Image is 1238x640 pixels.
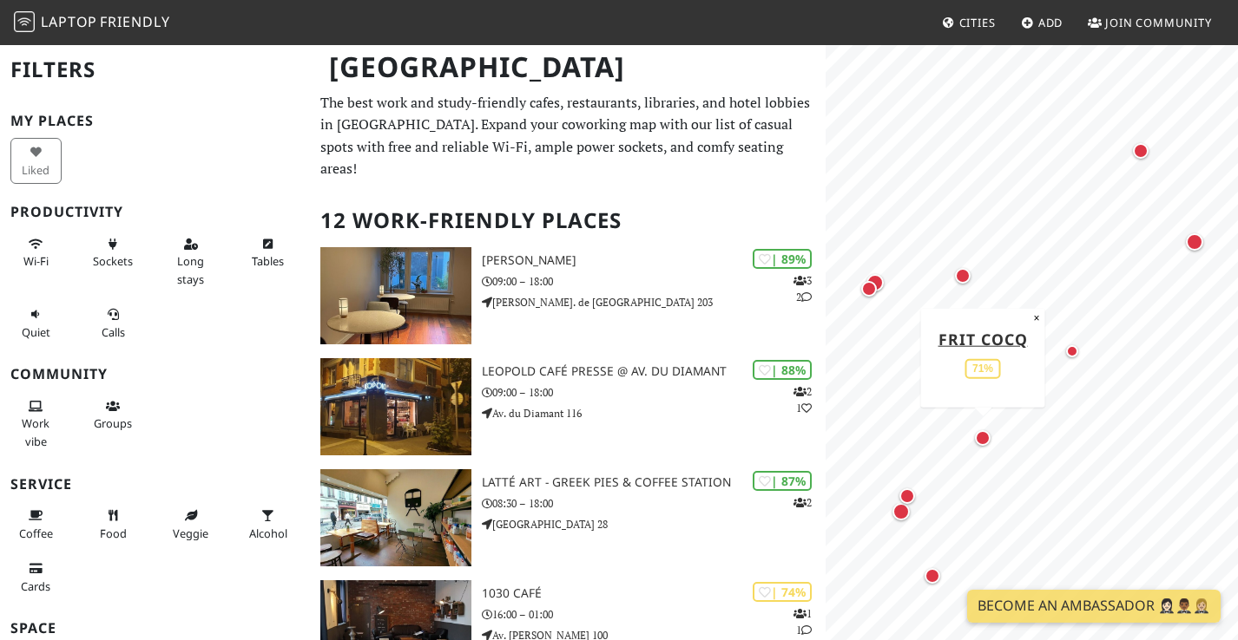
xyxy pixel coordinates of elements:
p: 09:00 – 18:00 [482,384,826,401]
a: Frit Cocq [938,328,1027,349]
h3: [PERSON_NAME] [482,253,826,268]
span: People working [22,415,49,448]
div: Map marker [889,500,913,524]
p: 3 2 [794,272,812,305]
h2: 12 Work-Friendly Places [320,194,815,247]
h3: My Places [10,113,300,129]
p: The best work and study-friendly cafes, restaurants, libraries, and hotel lobbies in [GEOGRAPHIC_... [320,92,815,180]
div: | 89% [753,249,812,269]
a: Join Community [1081,7,1219,38]
a: Cities [935,7,1003,38]
span: Join Community [1105,15,1212,30]
button: Veggie [165,501,216,547]
button: Close popup [1028,308,1044,327]
button: Quiet [10,300,62,346]
p: [PERSON_NAME]. de [GEOGRAPHIC_DATA] 203 [482,294,826,310]
p: [GEOGRAPHIC_DATA] 28 [482,516,826,532]
button: Cards [10,554,62,600]
p: Av. du Diamant 116 [482,405,826,421]
button: Tables [242,230,293,276]
span: Credit cards [21,578,50,594]
span: Alcohol [249,526,287,541]
p: 08:30 – 18:00 [482,495,826,512]
span: Veggie [173,526,208,541]
div: Map marker [896,485,919,507]
button: Alcohol [242,501,293,547]
button: Work vibe [10,392,62,455]
button: Coffee [10,501,62,547]
a: Latté Art - Greek Pies & Coffee Station | 87% 2 Latté Art - Greek Pies & Coffee Station 08:30 – 1... [310,469,826,566]
button: Groups [88,392,139,438]
a: Jackie | 89% 32 [PERSON_NAME] 09:00 – 18:00 [PERSON_NAME]. de [GEOGRAPHIC_DATA] 203 [310,247,826,344]
button: Wi-Fi [10,230,62,276]
a: LaptopFriendly LaptopFriendly [14,8,170,38]
span: Work-friendly tables [252,253,284,269]
div: | 74% [753,582,812,602]
span: Stable Wi-Fi [23,253,49,269]
h3: 1030 Café [482,586,826,601]
span: Food [100,526,127,541]
p: 2 1 [794,383,812,416]
span: Quiet [22,324,50,340]
span: Coffee [19,526,53,541]
span: Power sockets [93,253,133,269]
div: Map marker [1129,140,1152,162]
div: Map marker [921,565,944,587]
div: Map marker [1182,230,1207,254]
h2: Filters [10,43,300,96]
p: 2 [794,494,812,511]
img: LaptopFriendly [14,11,35,32]
p: 09:00 – 18:00 [482,273,826,290]
div: | 88% [753,360,812,380]
div: 71% [965,358,1000,378]
p: 16:00 – 01:00 [482,606,826,623]
a: Leopold Café Presse @ Av. du Diamant | 88% 21 Leopold Café Presse @ Av. du Diamant 09:00 – 18:00 ... [310,358,826,455]
div: Map marker [1062,341,1083,362]
span: Friendly [100,12,169,31]
span: Long stays [177,253,204,286]
div: Map marker [863,271,887,295]
span: Cities [959,15,996,30]
button: Sockets [88,230,139,276]
a: Add [1014,7,1070,38]
h3: Service [10,476,300,493]
span: Add [1038,15,1063,30]
span: Laptop [41,12,97,31]
img: Leopold Café Presse @ Av. du Diamant [320,358,471,455]
button: Food [88,501,139,547]
div: Map marker [952,264,974,287]
img: Latté Art - Greek Pies & Coffee Station [320,469,471,566]
h1: [GEOGRAPHIC_DATA] [315,43,822,91]
span: Group tables [94,415,132,431]
div: | 87% [753,471,812,491]
div: Map marker [858,278,880,300]
h3: Leopold Café Presse @ Av. du Diamant [482,364,826,379]
span: Video/audio calls [102,324,125,340]
button: Calls [88,300,139,346]
h3: Productivity [10,204,300,220]
div: Map marker [971,427,994,449]
p: 1 1 [794,605,812,638]
img: Jackie [320,247,471,344]
h3: Space [10,620,300,637]
button: Long stays [165,230,216,293]
h3: Latté Art - Greek Pies & Coffee Station [482,475,826,490]
h3: Community [10,366,300,382]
